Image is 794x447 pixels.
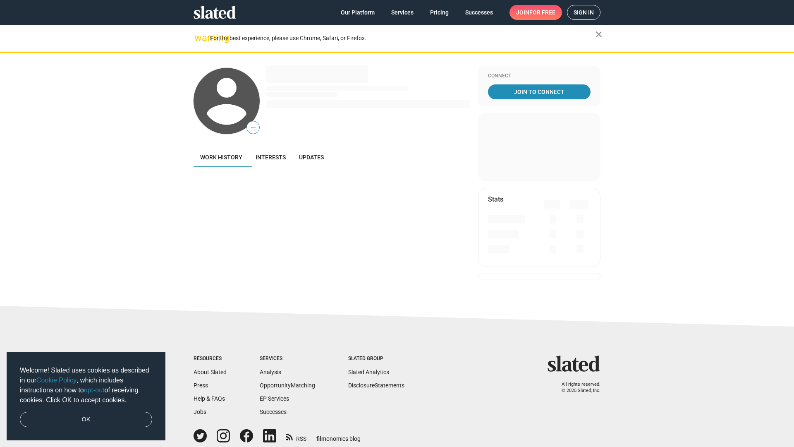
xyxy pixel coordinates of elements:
[423,5,455,20] a: Pricing
[488,73,591,79] div: Connect
[574,5,594,19] span: Sign in
[20,365,152,405] span: Welcome! Slated uses cookies as described in our , which includes instructions on how to of recei...
[391,5,414,20] span: Services
[249,147,292,167] a: Interests
[348,369,389,375] a: Slated Analytics
[84,387,105,394] a: opt-out
[256,154,286,161] span: Interests
[465,5,493,20] span: Successes
[194,382,208,389] a: Press
[516,5,555,20] span: Join
[20,412,152,428] a: dismiss cookie message
[286,430,306,443] a: RSS
[292,147,330,167] a: Updates
[334,5,381,20] a: Our Platform
[348,382,404,389] a: DisclosureStatements
[247,123,259,133] span: —
[553,382,600,394] p: All rights reserved. © 2025 Slated, Inc.
[194,409,206,415] a: Jobs
[260,382,315,389] a: OpportunityMatching
[348,356,404,362] div: Slated Group
[488,84,591,99] a: Join To Connect
[260,356,315,362] div: Services
[509,5,562,20] a: Joinfor free
[194,147,249,167] a: Work history
[490,84,589,99] span: Join To Connect
[316,428,361,443] a: filmonomics blog
[299,154,324,161] span: Updates
[260,369,281,375] a: Analysis
[385,5,420,20] a: Services
[567,5,600,20] a: Sign in
[459,5,500,20] a: Successes
[7,352,165,441] div: cookieconsent
[210,33,595,44] div: For the best experience, please use Chrome, Safari, or Firefox.
[200,154,242,161] span: Work history
[194,356,227,362] div: Resources
[430,5,449,20] span: Pricing
[194,33,204,43] mat-icon: warning
[260,409,287,415] a: Successes
[529,5,555,20] span: for free
[194,395,225,402] a: Help & FAQs
[341,5,375,20] span: Our Platform
[194,369,227,375] a: About Slated
[594,29,604,39] mat-icon: close
[316,435,326,442] span: film
[488,195,503,204] mat-card-title: Stats
[260,395,289,402] a: EP Services
[36,377,77,384] a: Cookie Policy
